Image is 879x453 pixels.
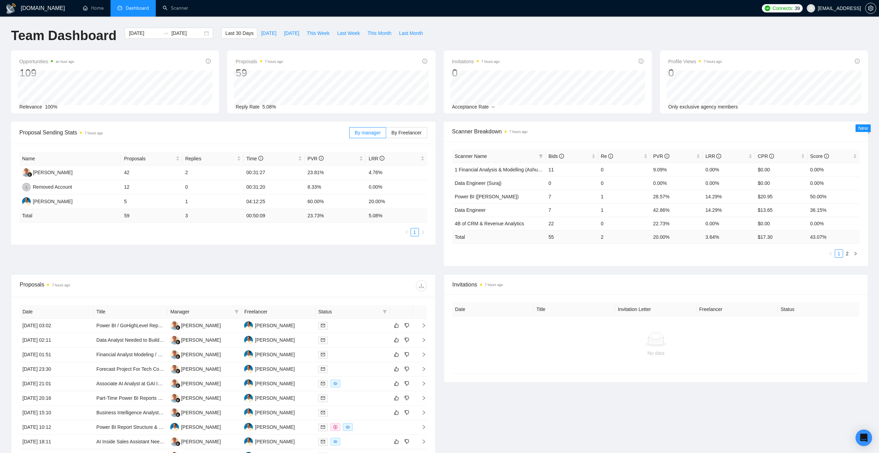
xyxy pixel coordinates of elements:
[244,337,295,342] a: AZ[PERSON_NAME]
[321,352,325,357] span: mail
[650,203,703,217] td: 42.86%
[22,169,73,175] a: YP[PERSON_NAME]
[235,310,239,314] span: filter
[124,155,174,162] span: Proposals
[171,29,203,37] input: End date
[206,59,211,64] span: info-circle
[452,280,860,289] span: Invitations
[170,394,179,403] img: YP
[319,156,324,161] span: info-circle
[262,104,276,110] span: 5.08%
[601,153,613,159] span: Re
[175,325,180,330] img: gigradar-bm.png
[181,322,221,329] div: [PERSON_NAME]
[255,322,295,329] div: [PERSON_NAME]
[175,340,180,345] img: gigradar-bm.png
[455,153,487,159] span: Scanner Name
[703,190,755,203] td: 14.29%
[392,394,401,402] button: like
[244,322,295,328] a: AZ[PERSON_NAME]
[121,209,182,223] td: 59
[96,323,195,328] a: Power BI / GoHighLevel Reporting Dashboard
[755,176,808,190] td: $0.00
[255,438,295,445] div: [PERSON_NAME]
[808,163,860,176] td: 0.00%
[244,395,295,400] a: AZ[PERSON_NAME]
[121,195,182,209] td: 5
[321,367,325,371] span: mail
[835,249,843,258] li: 1
[827,249,835,258] li: Previous Page
[404,410,409,415] span: dislike
[703,203,755,217] td: 14.29%
[755,190,808,203] td: $20.95
[33,198,73,205] div: [PERSON_NAME]
[19,66,74,79] div: 109
[404,352,409,357] span: dislike
[808,230,860,244] td: 43.07 %
[419,228,427,236] li: Next Page
[452,66,500,79] div: 0
[394,439,399,444] span: like
[546,230,598,244] td: 55
[96,366,174,372] a: Forecast Project For Tech Company
[19,128,349,137] span: Proposal Sending Stats
[403,350,411,359] button: dislike
[394,381,399,386] span: like
[391,130,421,135] span: By Freelancer
[170,437,179,446] img: YP
[706,153,722,159] span: LRR
[182,166,243,180] td: 2
[403,437,411,446] button: dislike
[769,154,774,159] span: info-circle
[668,66,722,79] div: 0
[452,104,489,110] span: Acceptance Rate
[827,249,835,258] button: left
[452,303,534,316] th: Date
[865,3,876,14] button: setting
[321,410,325,415] span: mail
[851,249,860,258] button: right
[598,230,651,244] td: 2
[170,408,179,417] img: YP
[244,394,253,403] img: AZ
[716,154,721,159] span: info-circle
[394,323,399,328] span: like
[181,409,221,416] div: [PERSON_NAME]
[244,321,253,330] img: AZ
[703,217,755,230] td: 0.00%
[20,280,223,291] div: Proposals
[394,410,399,415] span: like
[808,203,860,217] td: 36.15%
[411,228,419,236] li: 1
[810,153,829,159] span: Score
[402,228,411,236] button: left
[394,352,399,357] span: like
[19,104,42,110] span: Relevance
[598,203,651,217] td: 1
[403,379,411,388] button: dislike
[403,365,411,373] button: dislike
[668,57,722,66] span: Profile Views
[170,351,221,357] a: YP[PERSON_NAME]
[163,30,169,36] span: to
[416,280,427,291] button: download
[366,195,427,209] td: 20.00%
[170,379,179,388] img: YP
[56,60,74,64] time: an hour ago
[421,230,425,234] span: right
[255,351,295,358] div: [PERSON_NAME]
[221,28,257,39] button: Last 30 Days
[307,156,324,161] span: PVR
[755,230,808,244] td: $ 17.30
[305,180,366,195] td: 8.33%
[117,6,122,10] span: dashboard
[305,209,366,223] td: 23.73 %
[6,3,17,14] img: logo
[170,350,179,359] img: YP
[96,352,168,357] a: Financial Analyst Modeling / CFO
[96,381,173,386] a: Associate AI Analyst at GAI Insights
[392,365,401,373] button: like
[403,408,411,417] button: dislike
[455,180,501,186] a: Data Engineer (Suraj)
